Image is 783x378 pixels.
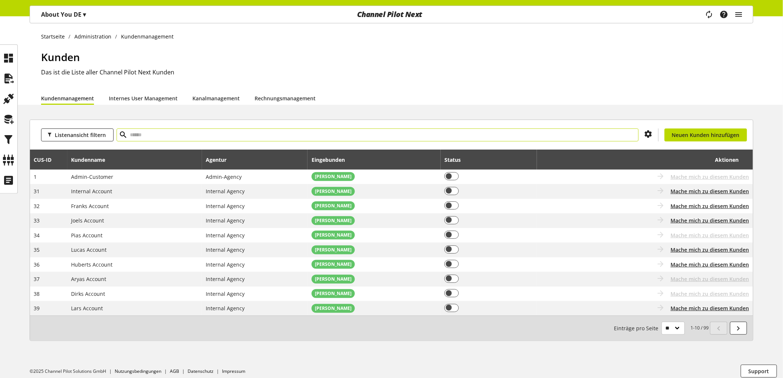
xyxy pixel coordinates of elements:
[671,275,749,283] span: Mache mich zu diesem Kunden
[109,94,178,102] a: Internes User Management
[34,232,40,239] span: 34
[34,261,40,268] span: 36
[206,188,245,195] span: Internal Agency
[255,94,316,102] a: Rechnungsmanagement
[30,368,115,375] li: ©2025 Channel Pilot Solutions GmbH
[206,261,245,268] span: Internal Agency
[315,203,352,209] span: [PERSON_NAME]
[614,324,662,332] span: Einträge pro Seite
[71,203,109,210] span: Franks Account
[192,94,240,102] a: Kanalmanagement
[41,68,753,77] h2: Das ist die Liste aller Channel Pilot Next Kunden
[41,50,80,64] span: Kunden
[749,367,769,375] span: Support
[206,305,245,312] span: Internal Agency
[34,275,40,282] span: 37
[34,246,40,253] span: 35
[671,290,749,298] span: Mache mich zu diesem Kunden
[206,246,245,253] span: Internal Agency
[671,173,749,181] span: Mache mich zu diesem Kunden
[315,261,352,268] span: [PERSON_NAME]
[71,188,112,195] span: Internal Account
[671,217,749,224] button: Mache mich zu diesem Kunden
[30,6,753,23] nav: main navigation
[188,368,214,374] a: Datenschutz
[444,156,468,164] div: Status
[222,368,245,374] a: Impressum
[671,304,749,312] button: Mache mich zu diesem Kunden
[34,217,40,224] span: 33
[671,231,749,239] span: Mache mich zu diesem Kunden
[34,203,40,210] span: 32
[315,232,352,238] span: [PERSON_NAME]
[315,305,352,312] span: [PERSON_NAME]
[71,305,103,312] span: Lars Account
[41,94,94,102] a: Kundenmanagement
[83,10,86,19] span: ▾
[315,217,352,224] span: [PERSON_NAME]
[55,131,106,139] span: Listenansicht filtern
[71,290,105,297] span: Dirks Account
[541,152,739,167] div: Aktionen
[71,217,104,224] span: Joels Account
[170,368,179,374] a: AGB
[671,246,749,254] button: Mache mich zu diesem Kunden
[665,128,747,141] a: Neuen Kunden hinzufügen
[115,368,161,374] a: Nutzungsbedingungen
[671,202,749,210] button: Mache mich zu diesem Kunden
[41,10,86,19] p: About You DE
[71,246,107,253] span: Lucas Account
[71,33,115,40] a: Administration
[315,188,352,195] span: [PERSON_NAME]
[71,261,113,268] span: Huberts Account
[206,173,242,180] span: Admin-Agency
[71,232,103,239] span: Pias Account
[71,275,107,282] span: Aryas Account
[206,275,245,282] span: Internal Agency
[312,156,352,164] div: Eingebunden
[34,188,40,195] span: 31
[741,365,777,378] button: Support
[41,128,114,141] button: Listenansicht filtern
[41,33,69,40] a: Startseite
[34,173,37,180] span: 1
[71,156,113,164] div: Kundenname
[206,217,245,224] span: Internal Agency
[671,261,749,268] button: Mache mich zu diesem Kunden
[315,173,352,180] span: [PERSON_NAME]
[206,203,245,210] span: Internal Agency
[614,322,709,335] small: 1-10 / 99
[34,290,40,297] span: 38
[206,290,245,297] span: Internal Agency
[315,290,352,297] span: [PERSON_NAME]
[71,173,114,180] span: Admin-Customer
[672,131,740,139] span: Neuen Kunden hinzufügen
[315,247,352,253] span: [PERSON_NAME]
[34,156,59,164] div: CUS-⁠ID
[206,232,245,239] span: Internal Agency
[34,305,40,312] span: 39
[206,156,234,164] div: Agentur
[315,276,352,282] span: [PERSON_NAME]
[671,187,749,195] button: Mache mich zu diesem Kunden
